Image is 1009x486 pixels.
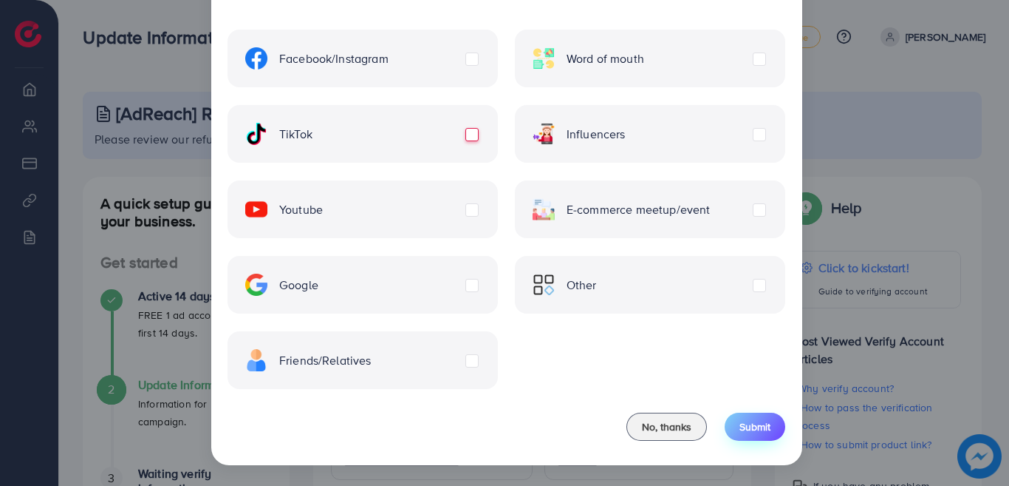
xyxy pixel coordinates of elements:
span: Submit [739,419,770,434]
span: Word of mouth [567,50,644,67]
span: E-commerce meetup/event [567,201,711,218]
span: Facebook/Instagram [279,50,389,67]
span: Other [567,277,597,294]
button: No, thanks [626,413,707,441]
img: ic-youtube.715a0ca2.svg [245,198,267,220]
img: ic-other.99c3e012.svg [533,274,555,296]
img: ic-influencers.a620ad43.svg [533,123,555,145]
img: ic-facebook.134605ef.svg [245,47,267,70]
span: Youtube [279,201,323,218]
img: ic-ecommerce.d1fa3848.svg [533,198,555,220]
span: Friends/Relatives [279,352,372,369]
span: Google [279,277,318,294]
span: Influencers [567,126,626,143]
img: ic-tiktok.4b20a09a.svg [245,123,267,145]
img: ic-word-of-mouth.a439123d.svg [533,47,555,70]
span: TikTok [279,126,312,143]
button: Submit [725,413,785,441]
img: ic-google.5bdd9b68.svg [245,274,267,296]
span: No, thanks [642,419,691,434]
img: ic-freind.8e9a9d08.svg [245,349,267,371]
